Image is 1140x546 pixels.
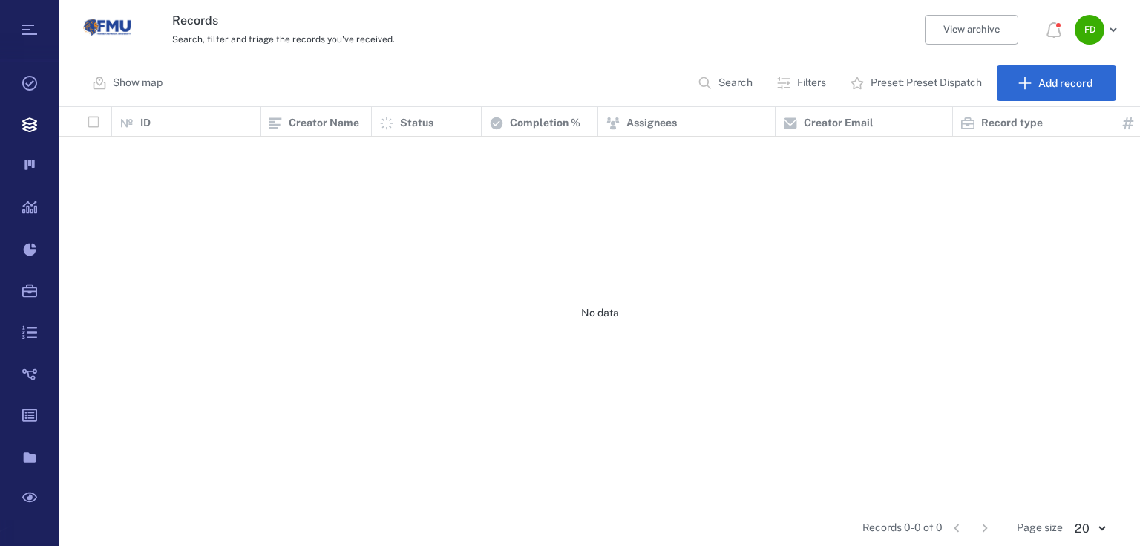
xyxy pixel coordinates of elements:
span: Search, filter and triage the records you've received. [172,34,395,45]
button: Add record [997,65,1116,101]
p: Search [718,76,753,91]
div: 20 [1063,520,1116,537]
p: Creator Name [289,116,359,131]
p: Creator Email [804,116,874,131]
button: Preset: Preset Dispatch [841,65,994,101]
button: Filters [767,65,838,101]
button: FD [1075,15,1122,45]
button: View archive [925,15,1018,45]
p: ID [140,116,151,131]
nav: pagination navigation [943,516,999,540]
div: F D [1075,15,1104,45]
p: Status [400,116,433,131]
p: Show map [113,76,163,91]
p: Filters [797,76,826,91]
a: Go home [83,4,131,56]
p: Record type [981,116,1043,131]
p: Assignees [626,116,677,131]
img: Florida Memorial University logo [83,4,131,51]
p: Preset: Preset Dispatch [871,76,982,91]
h3: Records [172,12,753,30]
span: Records 0-0 of 0 [862,521,943,536]
button: Search [689,65,764,101]
button: Show map [83,65,174,101]
p: Completion % [510,116,580,131]
span: Page size [1017,521,1063,536]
